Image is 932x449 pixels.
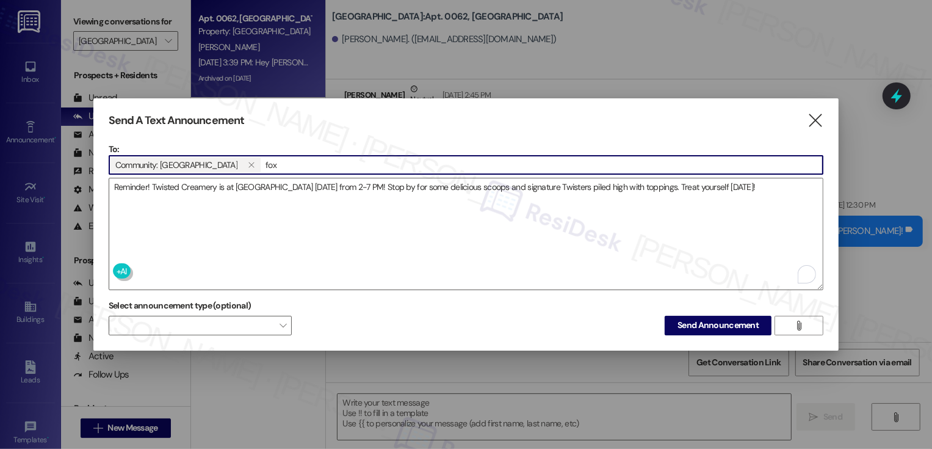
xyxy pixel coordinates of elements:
[807,114,824,127] i: 
[109,178,823,290] textarea: To enrich screen reader interactions, please activate Accessibility in Grammarly extension settings
[109,296,251,315] label: Select announcement type (optional)
[109,143,824,155] p: To:
[677,319,759,332] span: Send Announcement
[795,321,804,330] i: 
[262,156,823,174] input: Type to select the units, buildings, or communities you want to message. (e.g. 'Unit 1A', 'Buildi...
[115,157,237,173] span: Community: Fox Ridge
[665,316,771,335] button: Send Announcement
[242,157,261,173] button: Community: Fox Ridge
[109,114,244,128] h3: Send A Text Announcement
[109,178,824,290] div: To enrich screen reader interactions, please activate Accessibility in Grammarly extension settings
[248,160,255,170] i: 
